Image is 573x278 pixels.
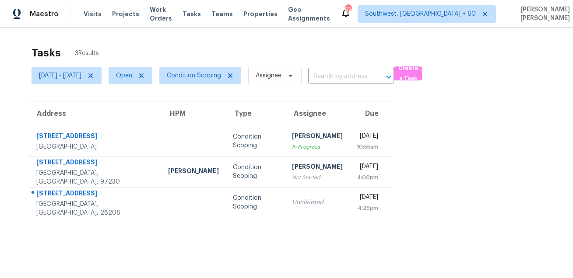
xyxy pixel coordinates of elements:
[288,5,330,23] span: Geo Assignments
[161,101,226,126] th: HPM
[167,71,221,80] span: Condition Scoping
[39,71,81,80] span: [DATE] - [DATE]
[308,70,369,83] input: Search by address
[345,5,351,14] div: 622
[116,71,132,80] span: Open
[75,49,99,58] span: 3 Results
[150,5,172,23] span: Work Orders
[398,63,418,83] span: Create a Task
[168,167,219,177] div: [PERSON_NAME]
[357,162,378,173] div: [DATE]
[292,132,343,142] div: [PERSON_NAME]
[517,5,570,23] span: [PERSON_NAME] [PERSON_NAME]
[357,204,378,212] div: 4:29pm
[36,189,154,200] div: [STREET_ADDRESS]
[383,71,395,83] button: Open
[357,193,378,204] div: [DATE]
[84,10,102,18] span: Visits
[36,142,154,151] div: [GEOGRAPHIC_DATA]
[36,200,154,217] div: [GEOGRAPHIC_DATA], [GEOGRAPHIC_DATA], 28208
[394,66,422,80] button: Create a Task
[233,163,278,181] div: Condition Scoping
[357,142,378,151] div: 10:55am
[357,173,378,182] div: 4:00pm
[256,71,281,80] span: Assignee
[36,158,154,169] div: [STREET_ADDRESS]
[243,10,278,18] span: Properties
[28,101,161,126] th: Address
[350,101,392,126] th: Due
[292,142,343,151] div: In Progress
[233,132,278,150] div: Condition Scoping
[285,101,350,126] th: Assignee
[32,49,61,57] h2: Tasks
[292,173,343,182] div: Not Started
[233,194,278,211] div: Condition Scoping
[30,10,59,18] span: Maestro
[226,101,285,126] th: Type
[112,10,139,18] span: Projects
[183,11,201,17] span: Tasks
[36,169,154,186] div: [GEOGRAPHIC_DATA], [GEOGRAPHIC_DATA], 97230
[357,132,378,142] div: [DATE]
[211,10,233,18] span: Teams
[292,198,343,207] div: Unclaimed
[292,162,343,173] div: [PERSON_NAME]
[36,132,154,142] div: [STREET_ADDRESS]
[365,10,476,18] span: Southwest, [GEOGRAPHIC_DATA] + 60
